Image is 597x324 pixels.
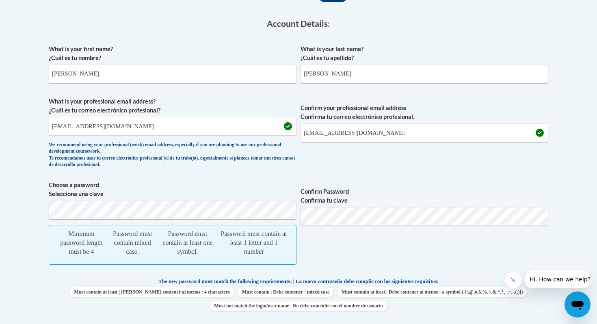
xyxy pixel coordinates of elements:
div: Password must contain at least 1 letter and 1 number [220,229,288,256]
span: Must not match the login/user name | No debe coincidir con el nombre de usuario [210,301,387,311]
input: Metadata input [49,65,296,83]
div: Password must contain at least one symbol. [160,229,216,256]
label: Choose a password Selecciona una clave [49,181,296,199]
label: What is your professional email address? ¿Cuál es tu correo electrónico profesional? [49,97,296,115]
label: What is your first name? ¿Cuál es tu nombre? [49,45,296,63]
span: Must contain | Debe contener : mixed case [238,287,333,297]
iframe: Message from company [525,270,591,288]
div: We recommend using your professional (work) email address, especially if you are planning to use ... [49,142,296,168]
iframe: Button to launch messaging window [565,292,591,318]
div: Password must contain mixed case. [110,229,156,256]
label: What is your last name? ¿Cuál es tu apellido? [301,45,548,63]
label: Confirm Password Confirma tu clave [301,187,548,205]
input: Metadata input [49,117,296,136]
span: The new password must match the following requirements: | La nueva contraseña debe cumplir con lo... [158,278,439,285]
input: Required [301,123,548,142]
span: Must contain at least | [PERSON_NAME] contener al menos : 4 characters [70,287,234,297]
iframe: Close message [505,272,521,288]
span: Account Details: [267,18,330,28]
label: Confirm your professional email address Confirma tu correo electrónico profesional. [301,104,548,121]
div: Minimum password length must be 4 [57,229,106,256]
input: Metadata input [301,65,548,83]
span: Must contain at least | Debe contener al menos : a symbol (.[!,@,#,$,%,^,&,*,?,_,~,-,(,)]) [337,287,527,297]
